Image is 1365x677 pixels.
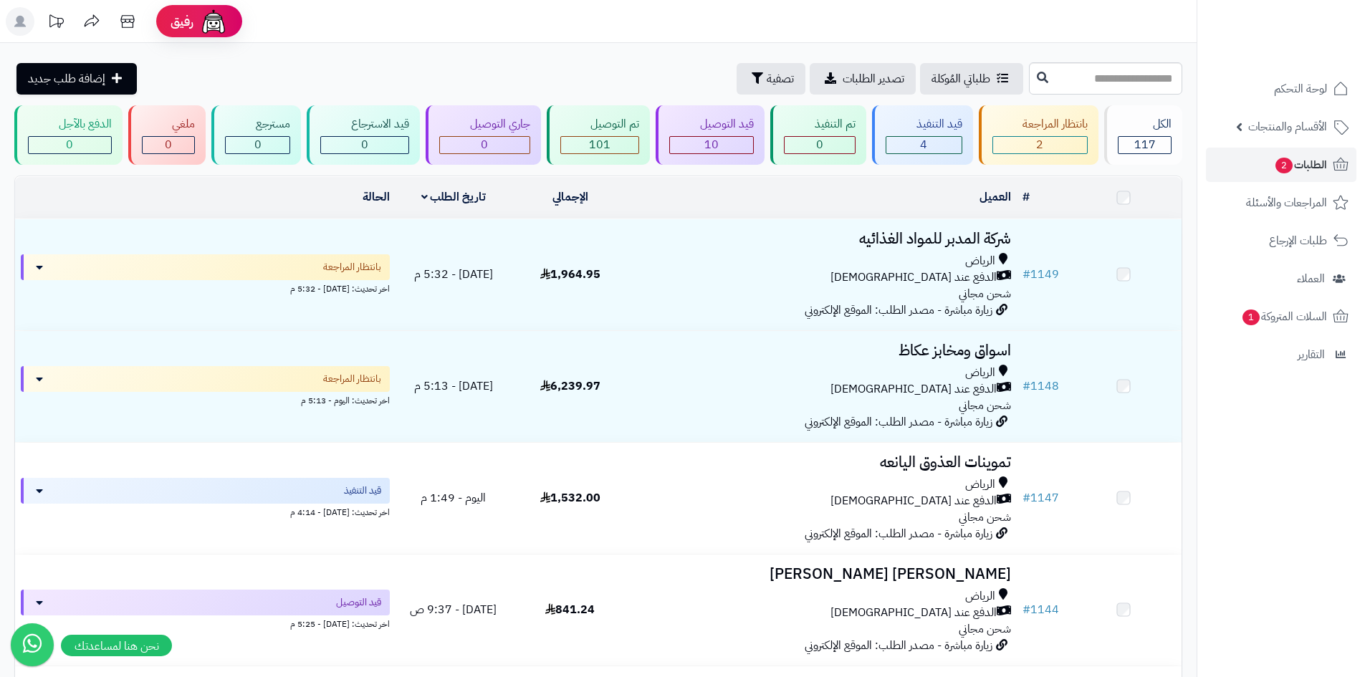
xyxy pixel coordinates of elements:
span: الدفع عند [DEMOGRAPHIC_DATA] [830,269,997,286]
span: 1 [1242,309,1260,325]
a: بانتظار المراجعة 2 [976,105,1102,165]
h3: تموينات العذوق اليانعه [634,454,1011,471]
button: تصفية [737,63,805,95]
a: #1149 [1022,266,1059,283]
span: قيد التوصيل [336,595,381,610]
div: اخر تحديث: [DATE] - 5:25 م [21,615,390,630]
h3: شركة المدبر للمواد الغذائيه [634,231,1011,247]
a: العملاء [1206,261,1356,296]
div: اخر تحديث: [DATE] - 5:32 م [21,280,390,295]
a: تاريخ الطلب [421,188,487,206]
a: ملغي 0 [125,105,209,165]
a: الطلبات2 [1206,148,1356,182]
span: قيد التنفيذ [344,484,381,498]
a: تم التوصيل 101 [544,105,653,165]
span: # [1022,378,1030,395]
span: السلات المتروكة [1241,307,1327,327]
span: العملاء [1297,269,1325,289]
a: تحديثات المنصة [38,7,74,39]
span: اليوم - 1:49 م [421,489,486,506]
span: # [1022,489,1030,506]
span: زيارة مباشرة - مصدر الطلب: الموقع الإلكتروني [805,302,992,319]
span: إضافة طلب جديد [28,70,105,87]
span: الدفع عند [DEMOGRAPHIC_DATA] [830,605,997,621]
img: ai-face.png [199,7,228,36]
span: الدفع عند [DEMOGRAPHIC_DATA] [830,493,997,509]
div: تم التنفيذ [784,116,856,133]
span: # [1022,266,1030,283]
div: بانتظار المراجعة [992,116,1088,133]
span: 0 [481,136,488,153]
span: 1,964.95 [540,266,600,283]
span: الدفع عند [DEMOGRAPHIC_DATA] [830,381,997,398]
div: 101 [561,137,639,153]
div: قيد الاسترجاع [320,116,409,133]
span: زيارة مباشرة - مصدر الطلب: الموقع الإلكتروني [805,637,992,654]
div: 0 [29,137,111,153]
div: 0 [143,137,195,153]
a: الكل117 [1101,105,1185,165]
a: التقارير [1206,337,1356,372]
a: #1148 [1022,378,1059,395]
h3: اسواق ومخابز عكاظ [634,342,1011,359]
span: التقارير [1298,345,1325,365]
span: شحن مجاني [959,397,1011,414]
a: السلات المتروكة1 [1206,299,1356,334]
span: شحن مجاني [959,620,1011,638]
span: تصفية [767,70,794,87]
span: 10 [704,136,719,153]
span: 6,239.97 [540,378,600,395]
div: الكل [1118,116,1172,133]
a: طلبات الإرجاع [1206,224,1356,258]
span: المراجعات والأسئلة [1246,193,1327,213]
span: بانتظار المراجعة [323,372,381,386]
a: الإجمالي [552,188,588,206]
div: 0 [226,137,289,153]
span: زيارة مباشرة - مصدر الطلب: الموقع الإلكتروني [805,413,992,431]
div: قيد التوصيل [669,116,754,133]
span: 0 [165,136,172,153]
div: مسترجع [225,116,290,133]
span: 0 [66,136,73,153]
a: تصدير الطلبات [810,63,916,95]
div: 4 [886,137,962,153]
a: قيد الاسترجاع 0 [304,105,423,165]
a: المراجعات والأسئلة [1206,186,1356,220]
a: إضافة طلب جديد [16,63,137,95]
a: تم التنفيذ 0 [767,105,869,165]
span: طلباتي المُوكلة [931,70,990,87]
div: اخر تحديث: اليوم - 5:13 م [21,392,390,407]
span: زيارة مباشرة - مصدر الطلب: الموقع الإلكتروني [805,525,992,542]
span: 117 [1134,136,1156,153]
span: شحن مجاني [959,509,1011,526]
span: الطلبات [1274,155,1327,175]
span: [DATE] - 5:32 م [414,266,493,283]
a: الدفع بالآجل 0 [11,105,125,165]
span: شحن مجاني [959,285,1011,302]
span: طلبات الإرجاع [1269,231,1327,251]
span: الرياض [965,588,995,605]
a: العميل [980,188,1011,206]
a: # [1022,188,1030,206]
img: logo-2.png [1268,40,1351,70]
span: 0 [816,136,823,153]
span: 0 [361,136,368,153]
div: 10 [670,137,753,153]
div: جاري التوصيل [439,116,530,133]
a: #1144 [1022,601,1059,618]
span: 101 [589,136,610,153]
div: 2 [993,137,1088,153]
div: ملغي [142,116,196,133]
div: اخر تحديث: [DATE] - 4:14 م [21,504,390,519]
a: لوحة التحكم [1206,72,1356,106]
div: تم التوصيل [560,116,640,133]
span: 1,532.00 [540,489,600,506]
span: 2 [1036,136,1043,153]
div: 0 [321,137,408,153]
a: #1147 [1022,489,1059,506]
span: بانتظار المراجعة [323,260,381,274]
span: الرياض [965,253,995,269]
span: 2 [1275,158,1293,173]
span: الأقسام والمنتجات [1248,117,1327,137]
span: الرياض [965,365,995,381]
